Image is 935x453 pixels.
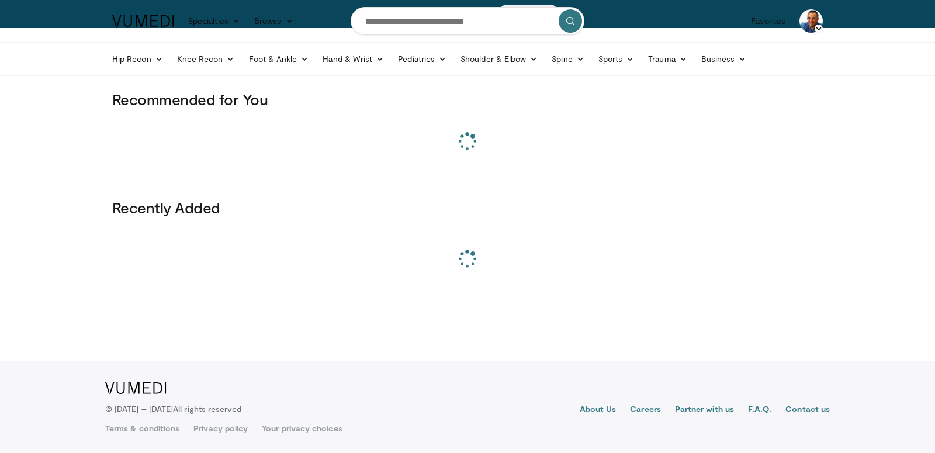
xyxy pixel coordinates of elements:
[591,47,642,71] a: Sports
[675,403,734,417] a: Partner with us
[748,403,771,417] a: F.A.Q.
[181,9,247,33] a: Specialties
[391,47,453,71] a: Pediatrics
[641,47,694,71] a: Trauma
[630,403,661,417] a: Careers
[799,9,823,33] img: Avatar
[170,47,242,71] a: Knee Recon
[785,403,830,417] a: Contact us
[247,9,301,33] a: Browse
[744,9,792,33] a: Favorites
[351,7,584,35] input: Search topics, interventions
[453,47,545,71] a: Shoulder & Elbow
[112,15,174,27] img: VuMedi Logo
[580,403,617,417] a: About Us
[105,382,167,394] img: VuMedi Logo
[694,47,754,71] a: Business
[262,423,342,434] a: Your privacy choices
[105,47,170,71] a: Hip Recon
[112,90,823,109] h3: Recommended for You
[193,423,248,434] a: Privacy policy
[316,47,391,71] a: Hand & Wrist
[105,423,179,434] a: Terms & conditions
[545,47,591,71] a: Spine
[173,404,241,414] span: All rights reserved
[112,198,823,217] h3: Recently Added
[242,47,316,71] a: Foot & Ankle
[105,403,242,415] p: © [DATE] – [DATE]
